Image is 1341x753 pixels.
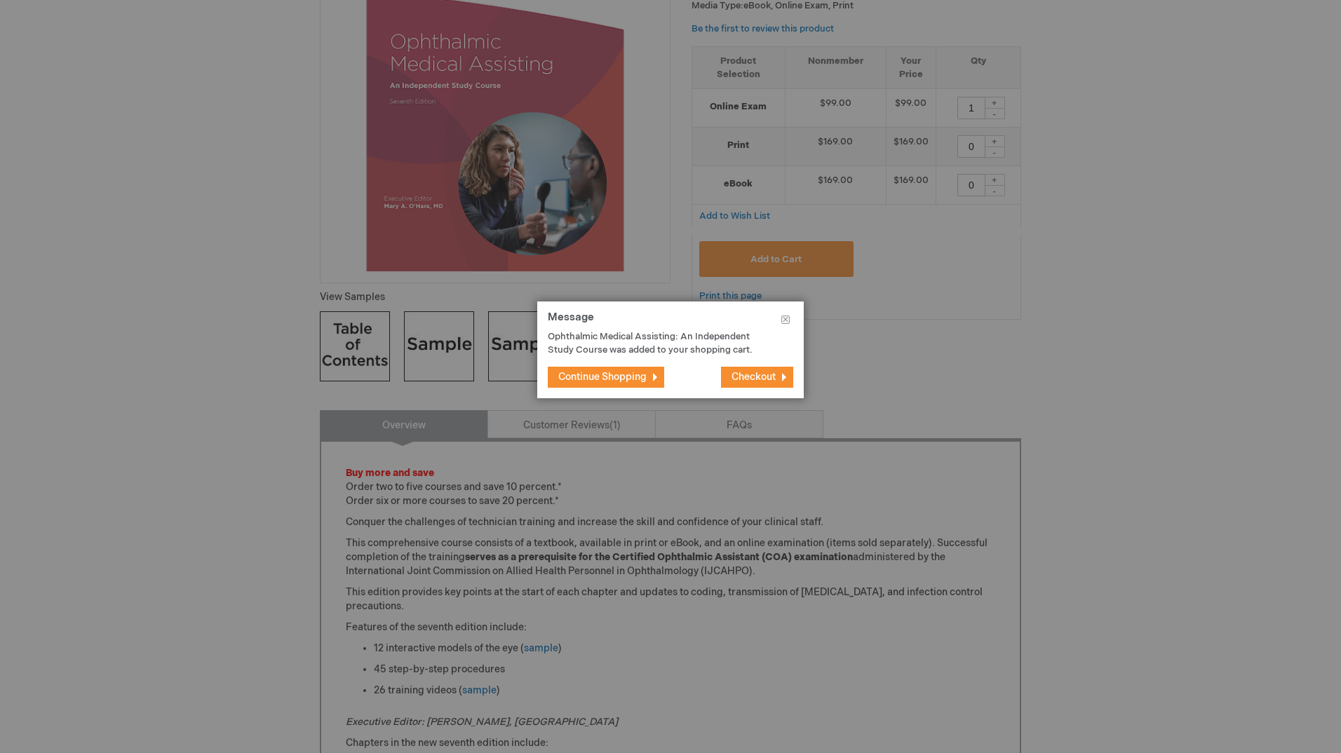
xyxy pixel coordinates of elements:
button: Continue Shopping [548,367,664,388]
p: Ophthalmic Medical Assisting: An Independent Study Course was added to your shopping cart. [548,330,772,356]
h1: Message [548,312,793,331]
span: Checkout [732,371,776,383]
button: Checkout [721,367,793,388]
span: Continue Shopping [558,371,647,383]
